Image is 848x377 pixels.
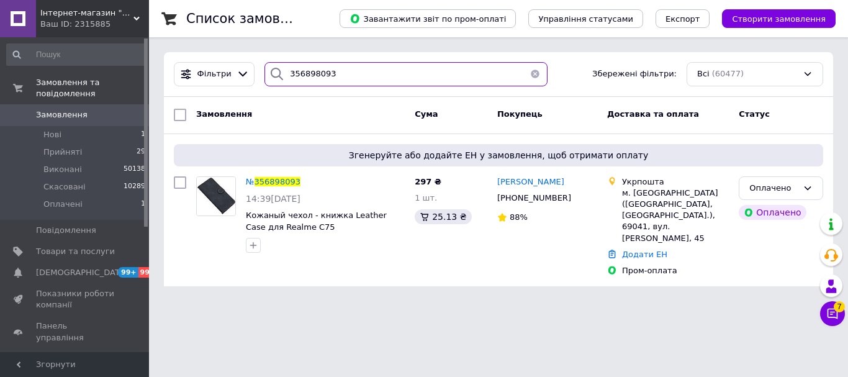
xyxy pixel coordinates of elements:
a: Додати ЕН [622,250,667,259]
span: 10289 [124,181,145,193]
span: Замовлення та повідомлення [36,77,149,99]
span: Збережені фільтри: [592,68,677,80]
a: Створити замовлення [710,14,836,23]
span: Управління статусами [538,14,633,24]
span: 88% [510,212,528,222]
span: Товари та послуги [36,246,115,257]
span: 1 [141,129,145,140]
button: Очистить [523,62,548,86]
span: Cума [415,109,438,119]
span: Виконані [43,164,82,175]
span: 50138 [124,164,145,175]
span: [DEMOGRAPHIC_DATA] [36,267,128,278]
span: 7 [834,301,845,312]
button: Чат з покупцем7 [820,301,845,326]
h1: Список замовлень [186,11,312,26]
div: Оплачено [739,205,806,220]
span: 356898093 [255,177,300,186]
span: Оплачені [43,199,83,210]
a: Фото товару [196,176,236,216]
a: [PERSON_NAME] [497,176,564,188]
div: Укрпошта [622,176,729,188]
span: Прийняті [43,147,82,158]
span: Фільтри [197,68,232,80]
span: 297 ₴ [415,177,441,186]
span: Скасовані [43,181,86,193]
span: Покупець [497,109,543,119]
img: Фото товару [197,177,235,216]
div: м. [GEOGRAPHIC_DATA] ([GEOGRAPHIC_DATA], [GEOGRAPHIC_DATA].), 69041, вул. [PERSON_NAME], 45 [622,188,729,244]
a: №356898093 [246,177,300,186]
span: Доставка та оплата [607,109,699,119]
span: 1 [141,199,145,210]
span: Завантажити звіт по пром-оплаті [350,13,506,24]
span: 1 шт. [415,193,437,202]
a: Кожаный чехол - книжка Leather Case для Realme C75 [246,211,387,232]
span: № [246,177,255,186]
span: 29 [137,147,145,158]
span: Замовлення [196,109,252,119]
span: [PERSON_NAME] [497,177,564,186]
span: 99+ [118,267,138,278]
button: Створити замовлення [722,9,836,28]
span: Нові [43,129,61,140]
span: Створити замовлення [732,14,826,24]
div: Оплачено [749,182,798,195]
span: (60477) [712,69,744,78]
div: 25.13 ₴ [415,209,471,224]
span: 99+ [138,267,159,278]
span: [PHONE_NUMBER] [497,193,571,202]
div: Ваш ID: 2315885 [40,19,149,30]
span: Згенеруйте або додайте ЕН у замовлення, щоб отримати оплату [179,149,818,161]
button: Управління статусами [528,9,643,28]
span: Всі [697,68,710,80]
span: 14:39[DATE] [246,194,300,204]
span: Замовлення [36,109,88,120]
input: Пошук за номером замовлення, ПІБ покупця, номером телефону, Email, номером накладної [264,62,548,86]
button: Завантажити звіт по пром-оплаті [340,9,516,28]
div: Пром-оплата [622,265,729,276]
span: Інтернет-магазин "ВСТ-ШОП" [40,7,133,19]
input: Пошук [6,43,147,66]
span: Статус [739,109,770,119]
span: Повідомлення [36,225,96,236]
span: Показники роботи компанії [36,288,115,311]
button: Експорт [656,9,710,28]
span: Експорт [665,14,700,24]
span: Панель управління [36,320,115,343]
